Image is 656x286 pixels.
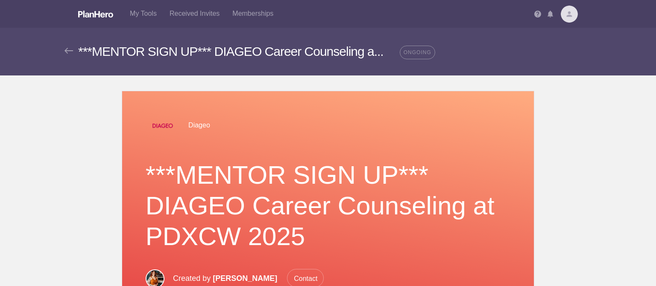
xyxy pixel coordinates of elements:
[146,109,180,143] img: Untitled design
[78,44,384,58] span: ***MENTOR SIGN UP*** DIAGEO Career Counseling a...
[146,160,511,252] h1: ***MENTOR SIGN UP*** DIAGEO Career Counseling at PDXCW 2025
[64,48,73,54] img: Back arrow gray
[534,11,541,17] img: Help icon
[146,108,511,143] div: Diageo
[213,274,277,283] span: [PERSON_NAME]
[400,46,435,59] span: ONGOING
[78,11,113,17] img: Logo white planhero
[548,11,553,17] img: Notifications
[561,6,578,23] img: Davatar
